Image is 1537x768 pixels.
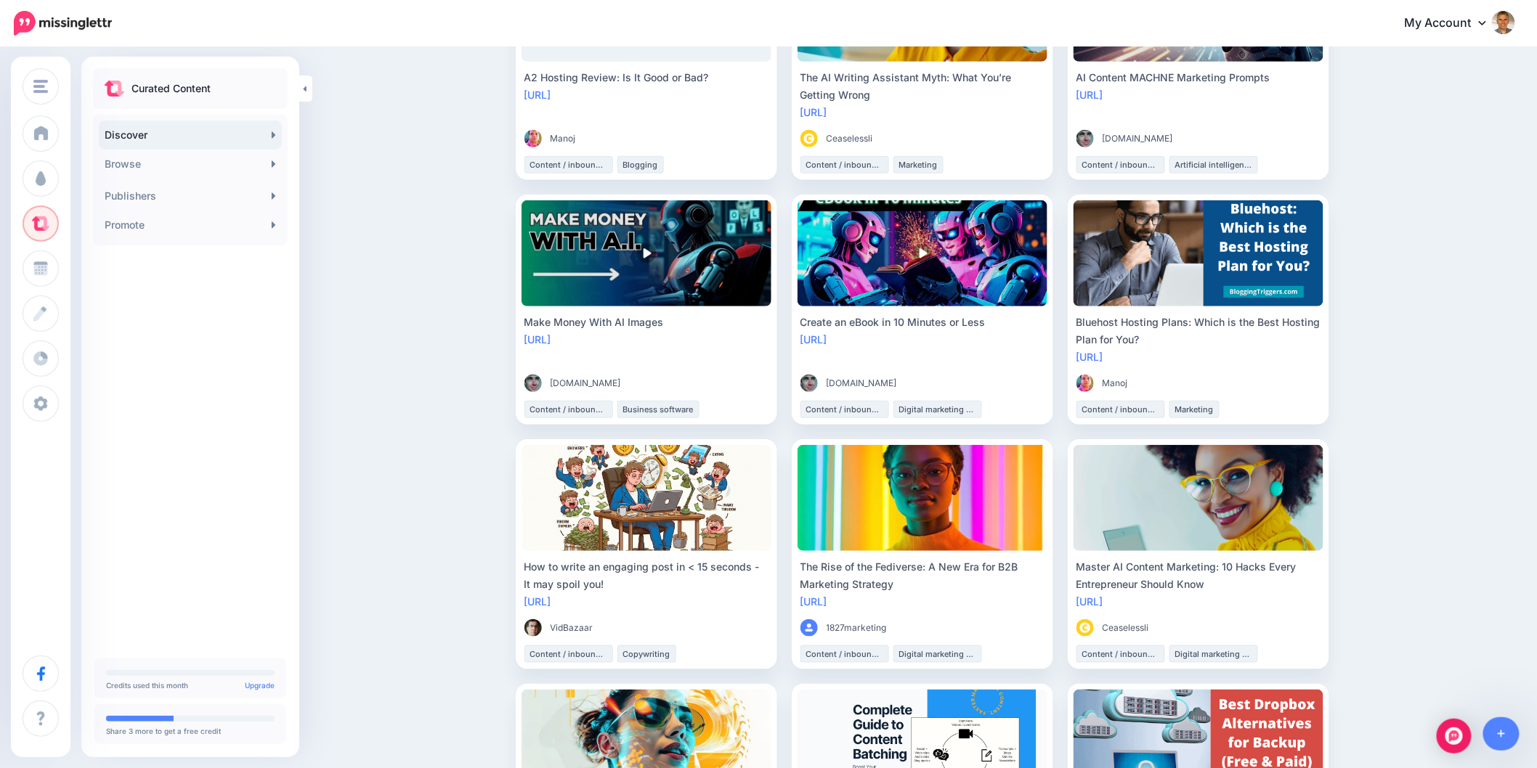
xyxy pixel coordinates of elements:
[1076,375,1094,392] img: Q4V7QUO4NL7KLF7ETPAEVJZD8V2L8K9O_thumb.jpg
[800,401,889,418] li: Content / inbound marketing
[636,243,657,264] img: play-circle-overlay.png
[524,130,542,147] img: Q4V7QUO4NL7KLF7ETPAEVJZD8V2L8K9O_thumb.jpg
[1076,130,1094,147] img: 53533197_358021295045294_6740573755115831296_n-bsa87036_thumb.jpg
[524,156,613,173] li: Content / inbound marketing
[524,558,768,593] div: How to write an engaging post in < 15 seconds - It may spoil you!
[524,595,551,608] a: [URL]
[617,156,664,173] li: Blogging
[1103,621,1149,635] span: Ceaselessli
[551,376,621,391] span: [DOMAIN_NAME]
[99,181,282,211] a: Publishers
[524,375,542,392] img: 53533197_358021295045294_6740573755115831296_n-bsa87036_thumb.jpg
[14,11,112,36] img: Missinglettr
[617,645,676,663] li: Copywriting
[800,558,1045,593] div: The Rise of the Fediverse: A New Era for B2B Marketing Strategy
[800,69,1045,104] div: The AI Writing Assistant Myth: What You’re Getting Wrong
[1076,314,1321,348] div: Bluehost Hosting Plans: Which is the Best Hosting Plan for You?
[800,645,889,663] li: Content / inbound marketing
[912,243,933,264] img: play-circle-overlay.png
[800,106,827,118] a: [URL]
[1076,595,1103,608] a: [URL]
[1076,69,1321,86] div: AI Content MACHNE Marketing Prompts
[893,156,944,173] li: Marketing
[827,131,873,146] span: Ceaselessli
[1103,131,1173,146] span: [DOMAIN_NAME]
[1169,401,1220,418] li: Marketing
[99,150,282,179] a: Browse
[1437,719,1472,753] div: Open Intercom Messenger
[827,376,897,391] span: [DOMAIN_NAME]
[1169,156,1258,173] li: Artificial intelligence
[800,595,827,608] a: [URL]
[524,69,768,86] div: A2 Hosting Review: Is It Good or Bad?
[617,401,699,418] li: Business software
[800,314,1045,331] div: Create an eBook in 10 Minutes or Less
[1076,89,1103,101] a: [URL]
[1076,558,1321,593] div: Master AI Content Marketing: 10 Hacks Every Entrepreneur Should Know
[893,401,982,418] li: Digital marketing strategy
[33,80,48,93] img: menu.png
[551,131,576,146] span: Manoj
[1076,619,1094,637] img: MQSJWLHJCKXV2AQVWKGQBXABK9I9LYSZ_thumb.gif
[800,375,818,392] img: 53533197_358021295045294_6740573755115831296_n-bsa87036_thumb.jpg
[524,645,613,663] li: Content / inbound marketing
[1103,376,1128,391] span: Manoj
[893,645,982,663] li: Digital marketing strategy
[1076,401,1165,418] li: Content / inbound marketing
[524,619,542,637] img: LHBQ8MOBHETPZGJB7YAYGB13X4M2P34D_thumb.jpg
[131,80,211,97] p: Curated Content
[800,156,889,173] li: Content / inbound marketing
[524,401,613,418] li: Content / inbound marketing
[827,621,887,635] span: 1827marketing
[1076,156,1165,173] li: Content / inbound marketing
[800,130,818,147] img: MQSJWLHJCKXV2AQVWKGQBXABK9I9LYSZ_thumb.gif
[1076,645,1165,663] li: Content / inbound marketing
[524,333,551,346] a: [URL]
[99,120,282,150] a: Discover
[800,619,818,637] img: user_default_image.png
[524,89,551,101] a: [URL]
[524,314,768,331] div: Make Money With AI Images
[99,211,282,240] a: Promote
[551,621,593,635] span: VidBazaar
[1390,6,1515,41] a: My Account
[1169,645,1258,663] li: Digital marketing strategy
[1076,351,1103,363] a: [URL]
[800,333,827,346] a: [URL]
[105,81,124,97] img: curate.png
